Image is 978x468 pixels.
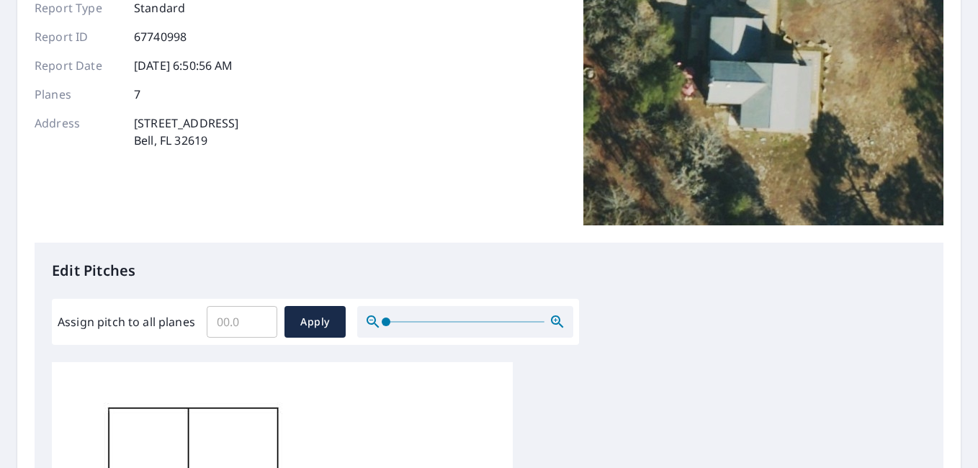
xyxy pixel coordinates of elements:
[35,28,121,45] p: Report ID
[284,306,346,338] button: Apply
[58,313,195,330] label: Assign pitch to all planes
[207,302,277,342] input: 00.0
[52,260,926,282] p: Edit Pitches
[134,86,140,103] p: 7
[35,57,121,74] p: Report Date
[296,313,334,331] span: Apply
[134,28,187,45] p: 67740998
[134,57,233,74] p: [DATE] 6:50:56 AM
[134,114,238,149] p: [STREET_ADDRESS] Bell, FL 32619
[35,114,121,149] p: Address
[35,86,121,103] p: Planes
